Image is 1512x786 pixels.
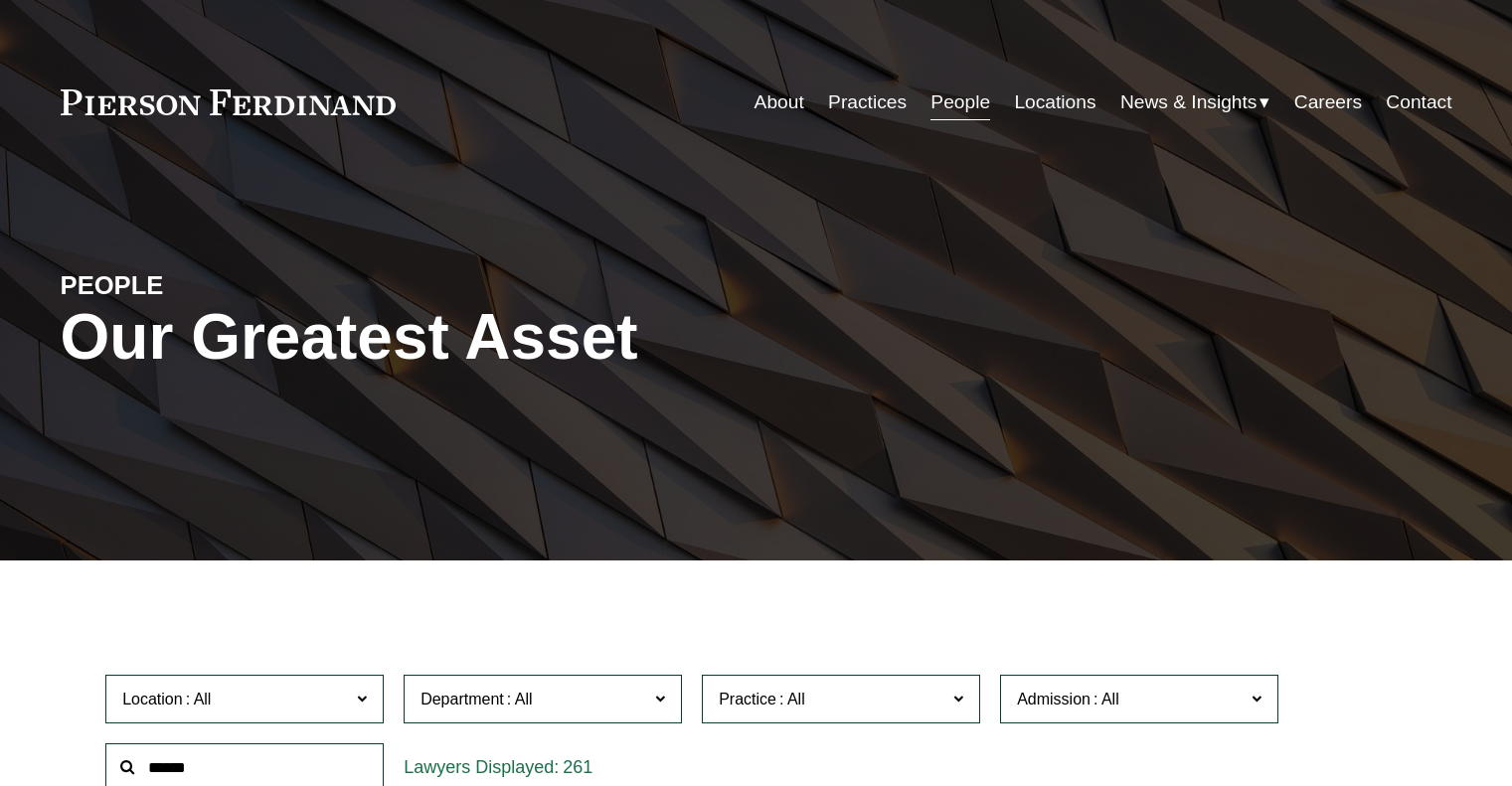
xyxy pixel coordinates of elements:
[930,83,990,121] a: People
[122,691,183,707] span: Location
[828,83,907,121] a: Practices
[1014,83,1095,121] a: Locations
[1120,83,1270,121] a: folder dropdown
[1294,83,1362,121] a: Careers
[61,301,988,374] h1: Our Greatest Asset
[563,757,592,777] span: 261
[755,83,804,121] a: About
[1386,83,1451,121] a: Contact
[1120,85,1258,120] span: News & Insights
[61,269,409,301] h4: PEOPLE
[719,691,776,707] span: Practice
[420,691,504,707] span: Department
[1017,691,1091,707] span: Admission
